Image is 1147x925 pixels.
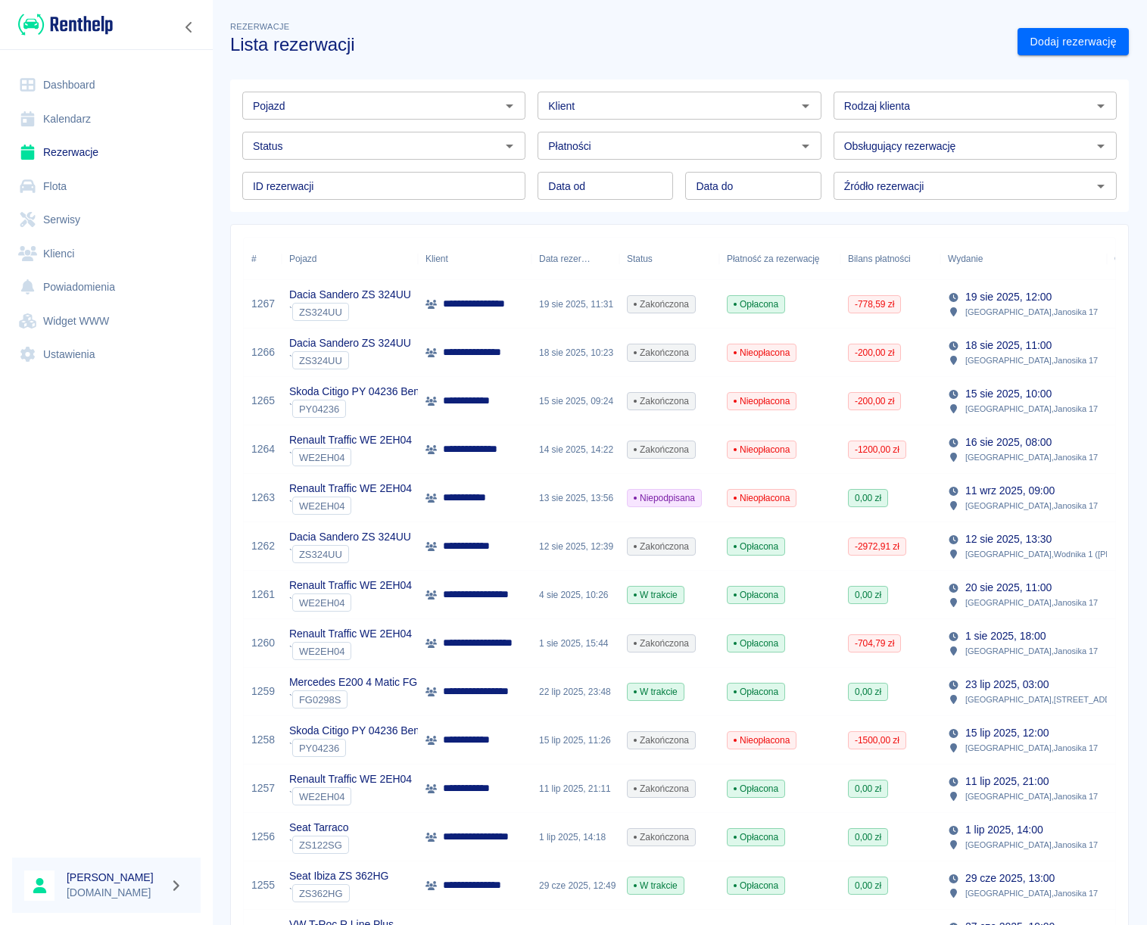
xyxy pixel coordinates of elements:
[965,402,1098,416] p: [GEOGRAPHIC_DATA] , Janosika 17
[293,646,351,657] span: WE2EH04
[251,490,275,506] a: 1263
[289,868,388,884] p: Seat Ibiza ZS 362HG
[251,344,275,360] a: 1266
[628,540,695,553] span: Zakończona
[849,782,887,796] span: 0,00 zł
[251,829,275,845] a: 1256
[1090,176,1111,197] button: Otwórz
[531,668,619,716] div: 22 lip 2025, 23:48
[849,394,900,408] span: -200,00 zł
[965,838,1098,852] p: [GEOGRAPHIC_DATA] , Janosika 17
[289,836,349,854] div: `
[849,297,900,311] span: -778,59 zł
[289,626,412,642] p: Renault Traffic WE 2EH04
[289,481,412,497] p: Renault Traffic WE 2EH04
[282,238,418,280] div: Pojazd
[965,353,1098,367] p: [GEOGRAPHIC_DATA] , Janosika 17
[628,443,695,456] span: Zakończona
[293,500,351,512] span: WE2EH04
[719,238,840,280] div: Płatność za rezerwację
[531,280,619,329] div: 19 sie 2025, 11:31
[289,432,412,448] p: Renault Traffic WE 2EH04
[293,694,347,705] span: FG0298S
[965,305,1098,319] p: [GEOGRAPHIC_DATA] , Janosika 17
[728,685,784,699] span: Opłacona
[539,238,591,280] div: Data rezerwacji
[840,238,940,280] div: Bilans płatności
[531,765,619,813] div: 11 lip 2025, 21:11
[251,635,275,651] a: 1260
[531,238,619,280] div: Data rezerwacji
[289,739,441,757] div: `
[531,329,619,377] div: 18 sie 2025, 10:23
[289,545,411,563] div: `
[619,238,719,280] div: Status
[293,839,348,851] span: ZS122SG
[591,248,612,269] button: Sort
[418,238,531,280] div: Klient
[230,22,289,31] span: Rezerwacje
[289,400,441,418] div: `
[251,393,275,409] a: 1265
[531,716,619,765] div: 15 lip 2025, 11:26
[795,135,816,157] button: Otwórz
[727,238,820,280] div: Płatność za rezerwację
[12,203,201,237] a: Serwisy
[965,628,1046,644] p: 1 sie 2025, 18:00
[289,448,412,466] div: `
[289,674,450,690] p: Mercedes E200 4 Matic FG 0298S
[531,861,619,910] div: 29 cze 2025, 12:49
[965,450,1098,464] p: [GEOGRAPHIC_DATA] , Janosika 17
[628,588,684,602] span: W trakcie
[965,870,1055,886] p: 29 cze 2025, 13:00
[538,172,673,200] input: DD.MM.YYYY
[289,238,316,280] div: Pojazd
[178,17,201,37] button: Zwiń nawigację
[965,677,1049,693] p: 23 lip 2025, 03:00
[289,723,441,739] p: Skoda Citigo PY 04236 Benzyna
[728,733,796,747] span: Nieopłacona
[289,351,411,369] div: `
[18,12,113,37] img: Renthelp logo
[12,304,201,338] a: Widget WWW
[849,637,900,650] span: -704,79 zł
[251,732,275,748] a: 1258
[251,538,275,554] a: 1262
[849,879,887,892] span: 0,00 zł
[965,822,1043,838] p: 1 lip 2025, 14:00
[289,529,411,545] p: Dacia Sandero ZS 324UU
[289,642,412,660] div: `
[965,338,1052,353] p: 18 sie 2025, 11:00
[12,270,201,304] a: Powiadomienia
[293,307,348,318] span: ZS324UU
[293,452,351,463] span: WE2EH04
[627,238,653,280] div: Status
[965,741,1098,755] p: [GEOGRAPHIC_DATA] , Janosika 17
[965,774,1049,790] p: 11 lip 2025, 21:00
[293,743,345,754] span: PY04236
[251,441,275,457] a: 1264
[728,443,796,456] span: Nieopłacona
[12,237,201,271] a: Klienci
[628,637,695,650] span: Zakończona
[848,238,911,280] div: Bilans płatności
[289,787,412,805] div: `
[531,377,619,425] div: 15 sie 2025, 09:24
[849,588,887,602] span: 0,00 zł
[628,346,695,360] span: Zakończona
[230,34,1005,55] h3: Lista rezerwacji
[251,238,257,280] div: #
[965,386,1052,402] p: 15 sie 2025, 10:00
[293,597,351,609] span: WE2EH04
[289,771,412,787] p: Renault Traffic WE 2EH04
[795,95,816,117] button: Otwórz
[293,791,351,802] span: WE2EH04
[965,790,1098,803] p: [GEOGRAPHIC_DATA] , Janosika 17
[728,782,784,796] span: Opłacona
[965,693,1136,706] p: [GEOGRAPHIC_DATA] , [STREET_ADDRESS]
[728,588,784,602] span: Opłacona
[728,394,796,408] span: Nieopłacona
[965,434,1052,450] p: 16 sie 2025, 08:00
[289,287,411,303] p: Dacia Sandero ZS 324UU
[849,733,905,747] span: -1500,00 zł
